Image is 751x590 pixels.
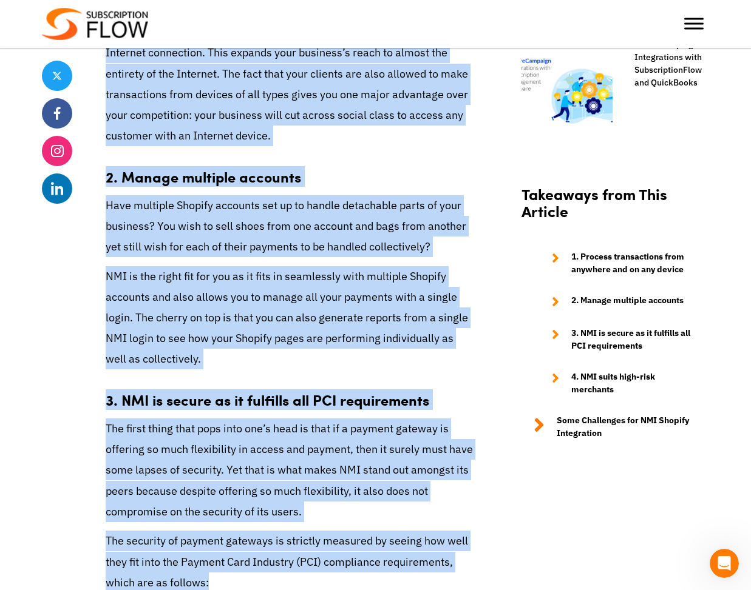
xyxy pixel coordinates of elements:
[571,327,698,352] strong: 3. NMI is secure as it fulfills all PCI requirements
[540,294,698,309] a: 2. Manage multiple accounts
[571,250,698,276] strong: 1. Process transactions from anywhere and on any device
[106,166,301,187] strong: 2. Manage multiple accounts
[522,414,698,440] a: Some Challenges for NMI Shopify Integration
[540,250,698,276] a: 1. Process transactions from anywhere and on any device
[106,389,429,410] strong: 3. NMI is secure as it fulfills all PCI requirements
[571,370,698,396] strong: 4. NMI suits high-risk merchants
[684,18,704,30] button: Toggle Menu
[710,549,739,578] iframe: Intercom live chat
[106,418,473,522] p: The first thing that pops into one’s head is that if a payment gateway is offering so much flexib...
[540,370,698,396] a: 4. NMI suits high-risk merchants
[106,266,473,370] p: NMI is the right fit for you as it fits in seamlessly with multiple Shopify accounts and also all...
[522,186,698,233] h2: Takeaways from This Article
[557,414,698,440] strong: Some Challenges for NMI Shopify Integration
[106,195,473,258] p: Have multiple Shopify accounts set up to handle detachable parts of your business? You wish to se...
[571,294,684,309] strong: 2. Manage multiple accounts
[622,38,698,89] a: ActiveCampaign Integrations with SubscriptionFlow and QuickBooks
[522,38,613,129] img: ActiveCampaign Integrations with Subscription Management Software
[42,8,148,40] img: Subscriptionflow
[540,327,698,352] a: 3. NMI is secure as it fulfills all PCI requirements
[106,1,473,146] p: NMI allows you to process payments from anywhere in the world – irrespective of geographic restri...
